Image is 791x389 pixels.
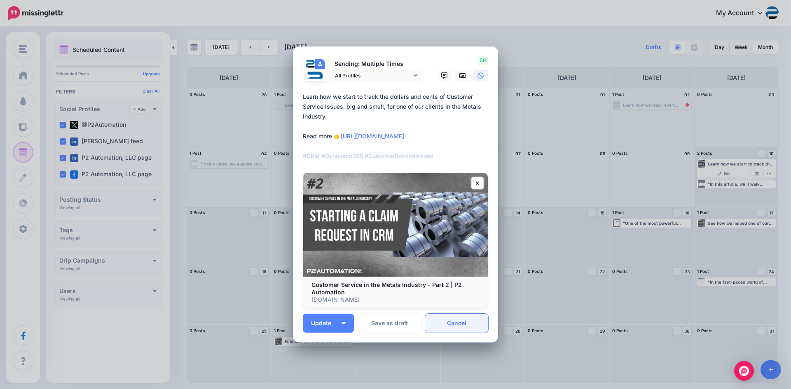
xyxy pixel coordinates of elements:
div: Learn how we start to track the dollars and cents of Customer Service Issues, big and small, for ... [303,92,492,161]
img: arrow-down-white.png [342,322,346,324]
img: U7HkP7gN-37492.png [305,59,315,69]
b: Customer Service in the Metals Industry - Part 2 | P2 Automation [311,281,462,296]
span: 59 [477,56,488,65]
span: All Profiles [335,71,412,80]
span: Update [311,320,337,326]
img: picture-bsa59250.png [305,69,325,89]
img: user_default_image.png [315,59,325,69]
a: Increment Minute [332,355,358,374]
p: [DOMAIN_NAME] [311,296,480,303]
p: Sending: Multiple Times [331,59,421,69]
div: Open Intercom Messenger [734,361,754,381]
img: Customer Service in the Metals Industry - Part 2 | P2 Automation [303,173,488,277]
button: Update [303,314,354,333]
a: All Profiles [331,70,421,82]
mark: #CRM [303,152,320,159]
button: Save as draft [358,314,421,333]
p: Set a time from the left if you'd like to send this post at a specific time. [369,352,489,371]
a: Increment Hour [303,355,329,374]
a: Cancel [425,314,488,333]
